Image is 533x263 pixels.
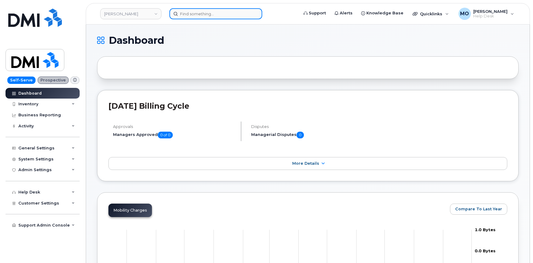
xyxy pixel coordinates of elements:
h4: Approvals [113,124,236,129]
span: More Details [292,161,319,166]
h5: Managerial Disputes [251,132,380,138]
h5: Managers Approved [113,132,236,138]
h4: Disputes [251,124,380,129]
tspan: 1.0 Bytes [475,227,496,232]
tspan: 0.0 Bytes [475,248,496,253]
span: Dashboard [109,36,164,45]
span: Compare To Last Year [455,206,502,212]
button: Compare To Last Year [450,204,507,215]
h2: [DATE] Billing Cycle [108,101,507,111]
span: 0 of 0 [158,132,173,138]
span: 0 [297,132,304,138]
